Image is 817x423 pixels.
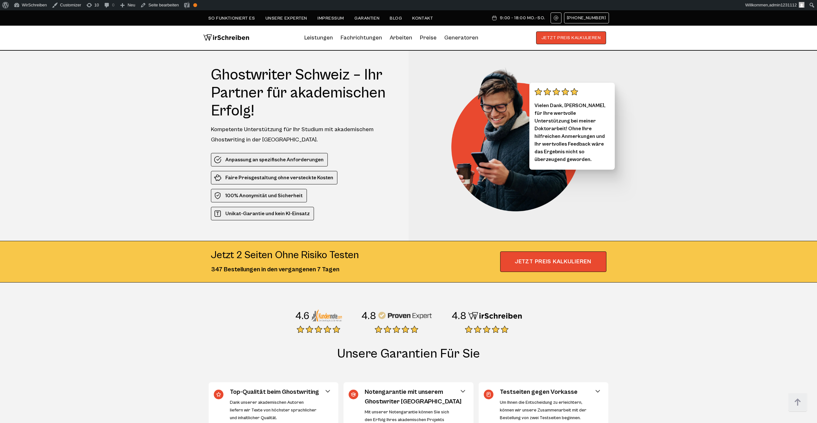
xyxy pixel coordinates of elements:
div: 347 Bestellungen in den vergangenen 7 Tagen [211,265,359,275]
h2: Unsere Garantien für Sie [208,346,609,374]
span: 9:00 - 18:00 Mo.-So. [500,15,545,21]
button: JETZT PREIS KALKULIEREN [536,31,606,44]
img: Testseiten gegen Vorkasse [484,390,493,399]
span: [PHONE_NUMBER] [567,15,606,21]
img: button top [788,393,807,412]
img: Kundennote [311,309,342,322]
a: Preise [420,34,437,41]
img: Ghostwriter Schweiz – Ihr Partner für akademischen Erfolg! [451,66,589,211]
img: 100% Anonymität und Sicherheit [214,192,222,199]
li: Anpassung an spezifische Anforderungen [211,153,328,166]
a: Unsere Experten [265,16,307,21]
a: Impressum [317,16,344,21]
a: Kontakt [412,16,433,21]
div: Um Ihnen die Entscheidung zu erleichtern, können wir unsere Zusammenarbeit mit der Bestellung von... [500,399,587,422]
div: OK [193,3,197,7]
img: Notengarantie mit unserem Ghostwriter Schweiz [349,390,358,399]
img: stars [465,326,508,333]
img: stars [535,88,578,96]
img: Faire Preisgestaltung ohne versteckte Kosten [214,174,222,182]
img: logo wirschreiben [203,31,249,44]
img: Top-Qualität beim Ghostwriting [214,390,223,399]
span: admin1231112 [769,3,797,7]
div: Kompetente Unterstützung für Ihr Studium mit akademischem Ghostwriting in der [GEOGRAPHIC_DATA]. [211,124,397,145]
span: JETZT PREIS KALKULIEREN [500,251,606,272]
a: So funktioniert es [208,16,255,21]
a: Leistungen [304,33,333,43]
div: 4.8 [451,310,466,323]
li: Faire Preisgestaltung ohne versteckte Kosten [211,171,337,184]
img: stars [375,326,418,333]
img: Anpassung an spezifische Anforderungen [214,156,222,164]
a: Generatoren [444,33,478,43]
a: [PHONE_NUMBER] [564,13,609,23]
a: Blog [390,16,402,21]
img: Schedule [491,15,497,21]
li: Unikat-Garantie und kein KI-Einsatz [211,207,314,220]
a: Fachrichtungen [341,33,382,43]
div: 4.8 [361,310,376,323]
h1: Ghostwriter Schweiz – Ihr Partner für akademischen Erfolg! [211,66,397,120]
div: Dank unserer akademischen Autoren liefern wir Texte von höchster sprachlicher und inhaltlicher Qu... [230,399,317,422]
h3: Notengarantie mit unserem Ghostwriter [GEOGRAPHIC_DATA] [365,387,464,407]
li: 100% Anonymität und Sicherheit [211,189,307,202]
a: Arbeiten [390,33,412,43]
h3: Testseiten gegen Vorkasse [500,387,599,397]
img: stars [297,326,340,333]
div: Jetzt 2 seiten ohne risiko testen [211,249,359,262]
img: Unikat-Garantie und kein KI-Einsatz [214,210,222,217]
a: Garantien [354,16,379,21]
img: Email [553,15,559,21]
h3: Top-Qualität beim Ghostwriting [230,387,329,397]
div: 4.6 [295,310,309,323]
div: Vielen Dank, [PERSON_NAME], für Ihre wertvolle Unterstützung bei meiner Doktorarbeit! Ohne Ihre h... [529,83,615,170]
